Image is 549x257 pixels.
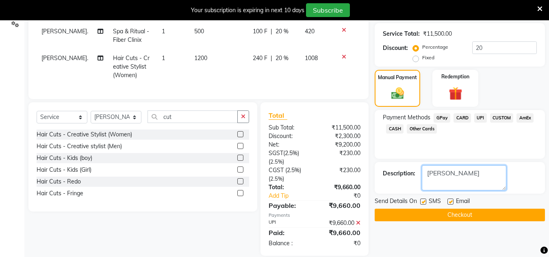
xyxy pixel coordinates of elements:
[490,113,514,123] span: CUSTOM
[305,54,318,62] span: 1008
[37,166,91,174] div: Hair Cuts - Kids (Girl)
[441,73,469,80] label: Redemption
[315,149,367,166] div: ₹230.00
[422,43,448,51] label: Percentage
[263,228,315,238] div: Paid:
[456,197,470,207] span: Email
[269,149,299,157] span: SGST(2.5%)
[162,28,165,35] span: 1
[423,30,452,38] div: ₹11,500.00
[269,166,301,174] span: CGST (2.5%)
[253,54,267,63] span: 240 F
[263,201,315,210] div: Payable:
[378,74,417,81] label: Manual Payment
[263,132,315,140] div: Discount:
[315,140,367,149] div: ₹9,200.00
[407,124,437,134] span: Other Cards
[315,219,367,227] div: ₹9,660.00
[194,28,204,35] span: 500
[37,154,92,162] div: Hair Cuts - Kids (boy)
[375,197,417,207] span: Send Details On
[276,27,289,36] span: 20 %
[191,6,304,15] div: Your subscription is expiring in next 10 days
[315,239,367,248] div: ₹0
[263,166,315,183] div: ( )
[306,3,350,17] button: Subscribe
[375,209,545,221] button: Checkout
[263,183,315,192] div: Total:
[41,54,88,62] span: [PERSON_NAME].
[37,177,81,186] div: Hair Cuts - Redo
[270,175,282,182] span: 2.5%
[41,28,88,35] span: [PERSON_NAME].
[383,44,408,52] div: Discount:
[263,239,315,248] div: Balance :
[270,158,282,165] span: 2.5%
[263,123,315,132] div: Sub Total:
[383,169,415,178] div: Description:
[194,54,207,62] span: 1200
[113,54,150,79] span: Hair Cuts - Creative Stylist (Women)
[429,197,441,207] span: SMS
[37,142,122,151] div: Hair Cuts - Creative stylist (Men)
[445,85,467,102] img: _gift.svg
[315,123,367,132] div: ₹11,500.00
[422,54,434,61] label: Fixed
[434,113,450,123] span: GPay
[383,30,420,38] div: Service Total:
[387,86,408,101] img: _cash.svg
[162,54,165,62] span: 1
[276,54,289,63] span: 20 %
[474,113,487,123] span: UPI
[383,113,430,122] span: Payment Methods
[315,228,367,238] div: ₹9,660.00
[315,183,367,192] div: ₹9,660.00
[271,54,272,63] span: |
[269,212,360,219] div: Payments
[454,113,471,123] span: CARD
[148,110,238,123] input: Search or Scan
[113,28,149,43] span: Spa & Ritual - Fiber Clinix
[263,219,315,227] div: UPI
[315,201,367,210] div: ₹9,660.00
[37,189,83,198] div: Hair Cuts - Fringe
[263,149,315,166] div: ( )
[315,166,367,183] div: ₹230.00
[37,130,132,139] div: Hair Cuts - Creative Stylist (Women)
[263,140,315,149] div: Net:
[305,28,315,35] span: 420
[386,124,404,134] span: CASH
[269,111,287,120] span: Total
[271,27,272,36] span: |
[323,192,367,200] div: ₹0
[516,113,534,123] span: AmEx
[253,27,267,36] span: 100 F
[315,132,367,140] div: ₹2,300.00
[263,192,323,200] a: Add Tip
